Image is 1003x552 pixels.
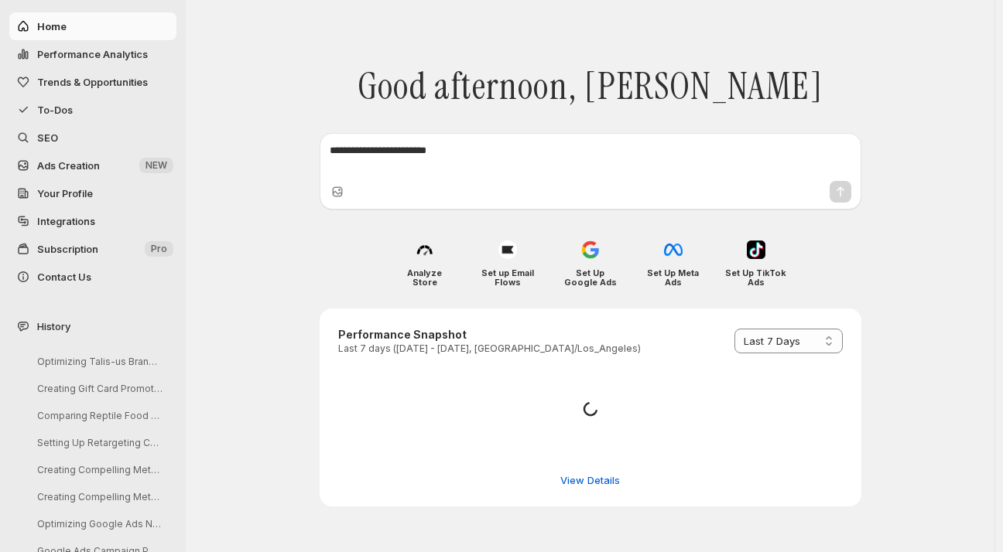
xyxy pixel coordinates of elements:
[338,342,641,355] p: Last 7 days ([DATE] - [DATE], [GEOGRAPHIC_DATA]/Los_Angeles)
[9,207,176,235] a: Integrations
[37,215,95,227] span: Integrations
[37,76,148,88] span: Trends & Opportunities
[145,159,167,172] span: NEW
[25,349,172,373] button: Optimizing Talis-us Brand Entity Page
[37,187,93,199] span: Your Profile
[394,268,455,287] h4: Analyze Store
[9,96,176,124] button: To-Dos
[37,131,58,144] span: SEO
[37,243,98,255] span: Subscription
[560,472,620,488] span: View Details
[9,124,176,152] a: SEO
[25,485,172,509] button: Creating Compelling Meta Ad Creatives
[25,377,172,400] button: Creating Gift Card Promotions
[25,458,172,482] button: Creating Compelling Meta Ads Creatives
[725,268,786,287] h4: Set Up TikTok Ads
[664,240,683,259] img: Set Up Meta Ads icon
[9,68,176,96] button: Trends & Opportunities
[9,152,176,179] button: Ads Creation
[151,243,167,255] span: Pro
[9,235,176,263] button: Subscription
[330,184,345,199] button: Upload image
[25,512,172,536] button: Optimizing Google Ads Negative Keywords
[37,319,70,334] span: History
[581,240,600,259] img: Set Up Google Ads icon
[477,268,538,287] h4: Set up Email Flows
[338,327,641,342] h3: Performance Snapshot
[416,240,434,259] img: Analyze Store icon
[560,268,621,287] h4: Set Up Google Ads
[37,20,67,32] span: Home
[551,468,629,492] button: View detailed performance
[37,48,148,60] span: Performance Analytics
[37,159,100,172] span: Ads Creation
[358,64,823,109] span: Good afternoon, [PERSON_NAME]
[37,271,91,283] span: Contact Us
[25,404,172,428] button: Comparing Reptile Food Vendors: Quality & Delivery
[498,240,517,259] img: Set up Email Flows icon
[9,263,176,291] button: Contact Us
[37,104,73,116] span: To-Dos
[9,12,176,40] button: Home
[9,179,176,207] a: Your Profile
[642,268,703,287] h4: Set Up Meta Ads
[9,40,176,68] button: Performance Analytics
[747,240,765,259] img: Set Up TikTok Ads icon
[25,431,172,455] button: Setting Up Retargeting Campaigns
